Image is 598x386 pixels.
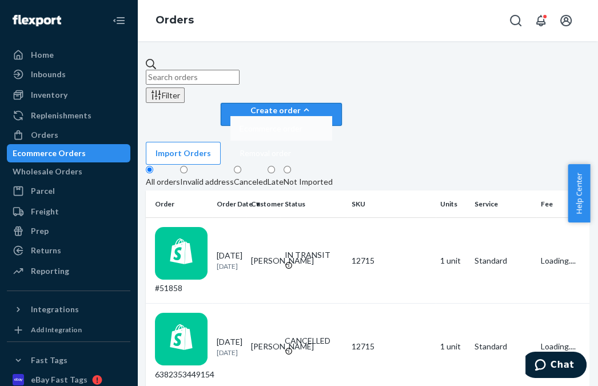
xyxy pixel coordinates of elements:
div: Replenishments [31,110,91,121]
div: Fast Tags [31,355,67,366]
a: Inbounds [7,65,130,83]
div: CANCELLED [285,335,342,347]
span: Removal order [240,149,302,157]
div: 6382353449154 [155,313,208,380]
a: Orders [7,126,130,144]
th: Status [280,190,346,218]
a: Home [7,46,130,64]
th: Units [436,190,470,218]
input: Not Imported [284,166,291,173]
a: Ecommerce Orders [7,144,130,162]
div: 12715 [352,255,431,266]
input: Search orders [146,70,240,85]
div: Add Integration [31,325,82,335]
a: Inventory [7,86,130,104]
a: Replenishments [7,106,130,125]
div: Filter [150,89,180,101]
button: Open account menu [555,9,577,32]
div: [DATE] [217,336,242,357]
div: eBay Fast Tags [31,374,87,385]
th: SKU [347,190,436,218]
div: Invalid address [180,176,234,188]
a: Wholesale Orders [7,162,130,181]
div: Returns [31,245,61,256]
p: [DATE] [217,348,242,357]
iframe: Opens a widget where you can chat to one of our agents [525,352,587,380]
div: Ecommerce Orders [13,148,86,159]
div: IN TRANSIT [285,249,342,261]
td: Loading.... [536,218,589,304]
ol: breadcrumbs [146,4,203,37]
div: Not Imported [284,176,333,188]
a: Prep [7,222,130,240]
div: Canceled [234,176,268,188]
button: Create orderEcommerce orderRemoval order [221,103,342,126]
td: 1 unit [436,218,470,304]
th: Order Date [212,190,246,218]
button: Filter [146,87,185,103]
p: Standard [475,341,532,352]
th: Fee [536,190,589,218]
a: Reporting [7,262,130,280]
button: Ecommerce order [230,116,332,141]
span: Ecommerce order [240,125,302,133]
input: Late [268,166,275,173]
button: Import Orders [146,142,221,165]
button: Fast Tags [7,351,130,369]
button: Integrations [7,300,130,319]
th: Order [146,190,212,218]
button: Open Search Box [504,9,527,32]
button: Help Center [568,164,590,222]
div: Freight [31,206,59,217]
div: All orders [146,176,180,188]
div: 12715 [352,341,431,352]
div: Reporting [31,265,69,277]
button: Removal order [230,141,332,165]
input: Canceled [234,166,241,173]
input: Invalid address [180,166,188,173]
div: Prep [31,225,49,237]
div: Inventory [31,89,67,101]
div: Customer [251,199,276,209]
div: Integrations [31,304,79,315]
a: Returns [7,241,130,260]
p: Standard [475,255,532,266]
div: [DATE] [217,250,242,271]
a: Orders [156,14,194,26]
button: Close Navigation [107,9,130,32]
a: Parcel [7,182,130,200]
th: Service [470,190,536,218]
div: Create order [230,104,332,116]
div: Parcel [31,185,55,197]
div: Late [268,176,284,188]
div: Wholesale Orders [13,166,82,177]
p: [DATE] [217,261,242,271]
img: Flexport logo [13,15,61,26]
input: All orders [146,166,153,173]
div: Orders [31,129,58,141]
div: Home [31,49,54,61]
div: Inbounds [31,69,66,80]
button: Open notifications [529,9,552,32]
td: [PERSON_NAME] [246,218,281,304]
a: Add Integration [7,323,130,337]
a: Freight [7,202,130,221]
div: #51858 [155,227,208,294]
